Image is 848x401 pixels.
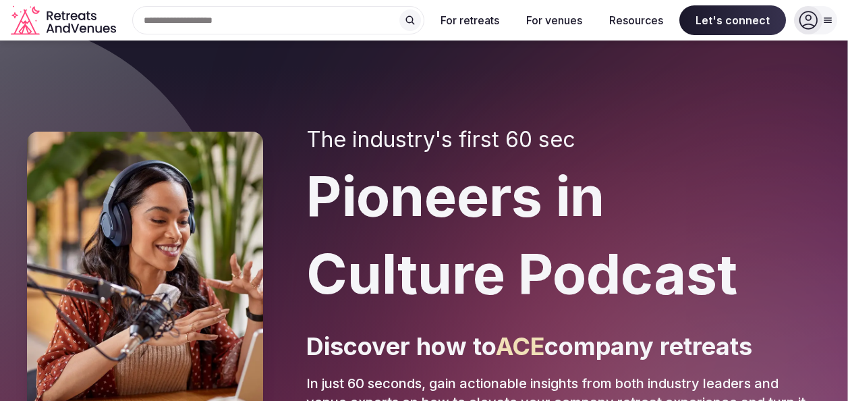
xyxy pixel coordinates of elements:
svg: Retreats and Venues company logo [11,5,119,36]
button: For venues [515,5,593,35]
h1: Pioneers in Culture Podcast [306,158,821,313]
span: ACE [496,331,544,361]
button: For retreats [430,5,510,35]
h2: The industry's first 60 sec [306,127,821,153]
button: Resources [598,5,674,35]
span: Let's connect [679,5,786,35]
a: Visit the homepage [11,5,119,36]
p: Discover how to company retreats [306,329,821,363]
